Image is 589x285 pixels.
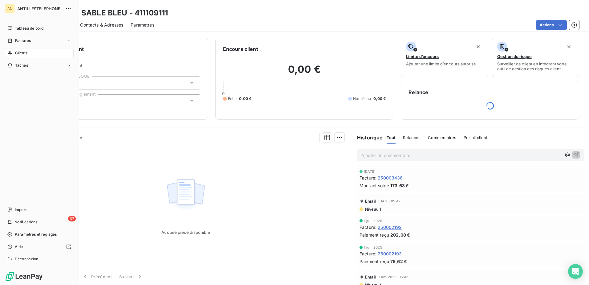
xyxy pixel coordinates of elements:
span: Facture : [359,224,376,230]
span: Tableau de bord [15,26,43,31]
span: Facture : [359,250,376,257]
span: Factures [15,38,31,43]
h6: Informations client [37,45,200,53]
h3: HOTEL SABLE BLEU - 411109111 [54,7,168,19]
span: Niveau 1 [364,207,381,212]
span: Imports [15,207,28,213]
img: Empty state [166,176,205,214]
button: Actions [536,20,567,30]
span: 1 juil. 2025 [364,219,382,223]
span: [DATE] 05:42 [378,199,401,203]
span: ANTILLESTELEPHONE [17,6,62,11]
span: Tout [387,135,396,140]
h2: 0,00 € [223,63,386,82]
span: 37 [68,216,76,221]
button: Suivant [116,270,147,283]
span: Limite d’encours [406,54,439,59]
span: 250002193 [378,250,402,257]
span: 1 juil. 2025 [364,246,382,249]
a: Aide [5,242,74,252]
span: Commentaires [428,135,456,140]
span: Paiement reçu [359,232,389,238]
span: Non-échu [353,96,371,101]
span: Aucune pièce disponible [161,230,210,235]
span: 0 [222,91,225,96]
span: 202,08 € [390,232,410,238]
img: Logo LeanPay [5,271,43,281]
div: Open Intercom Messenger [568,264,583,279]
span: Relances [403,135,420,140]
span: Gestion du risque [497,54,532,59]
span: Clients [15,50,27,56]
span: 7 avr. 2025, 05:42 [378,275,408,279]
span: Paiement reçu [359,258,389,265]
div: AN [5,4,15,14]
span: 173,63 € [390,182,409,189]
span: [DATE] [364,170,376,173]
span: Paramètres et réglages [15,232,57,237]
span: Portail client [464,135,487,140]
span: 0,00 € [373,96,386,101]
span: Propriétés Client [50,63,200,72]
span: Montant soldé [359,182,389,189]
span: 250002192 [378,224,402,230]
span: Surveiller ce client en intégrant votre outil de gestion des risques client. [497,61,574,71]
span: Paramètres [131,22,154,28]
span: Tâches [15,63,28,68]
span: Échu [228,96,237,101]
span: Email [365,275,376,279]
h6: Encours client [223,45,258,53]
button: Limite d’encoursAjouter une limite d’encours autorisé [401,38,488,77]
span: Déconnexion [15,256,39,262]
span: 75,62 € [390,258,407,265]
h6: Historique [352,134,383,141]
span: 0,00 € [239,96,251,101]
span: Ajouter une limite d’encours autorisé [406,61,476,66]
span: Email [365,199,376,204]
h6: Relance [408,89,571,96]
span: Facture : [359,175,376,181]
span: Notifications [14,219,37,225]
button: Gestion du risqueSurveiller ce client en intégrant votre outil de gestion des risques client. [492,38,579,77]
span: Aide [15,244,23,250]
span: 250003436 [378,175,403,181]
button: Précédent [78,270,116,283]
span: Contacts & Adresses [80,22,123,28]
